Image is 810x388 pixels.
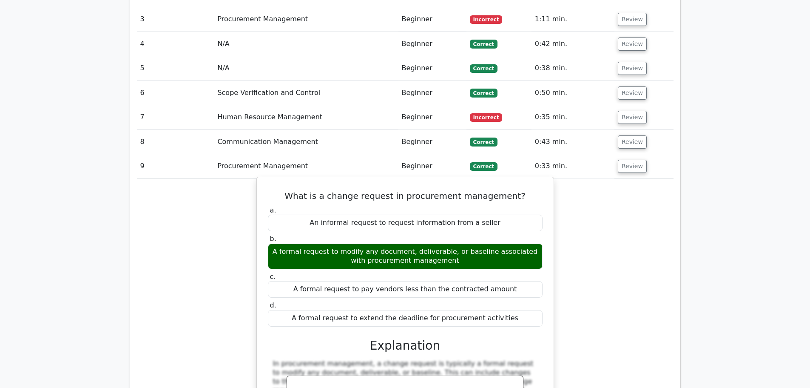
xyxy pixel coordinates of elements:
button: Review [618,62,647,75]
td: N/A [214,56,398,80]
td: N/A [214,32,398,56]
span: Correct [470,138,497,146]
td: Beginner [398,81,466,105]
button: Review [618,37,647,51]
td: Beginner [398,32,466,56]
div: A formal request to pay vendors less than the contracted amount [268,281,543,298]
span: Incorrect [470,113,503,122]
span: d. [270,301,276,309]
span: Correct [470,162,497,171]
div: A formal request to extend the deadline for procurement activities [268,310,543,327]
button: Review [618,160,647,173]
div: A formal request to modify any document, deliverable, or baseline associated with procurement man... [268,244,543,269]
span: Correct [470,64,497,73]
span: a. [270,206,276,214]
td: 9 [137,154,214,178]
td: 1:11 min. [531,7,614,32]
td: 8 [137,130,214,154]
span: Incorrect [470,15,503,24]
td: 3 [137,7,214,32]
td: 5 [137,56,214,80]
td: Beginner [398,105,466,129]
td: Beginner [398,154,466,178]
h3: Explanation [273,339,537,353]
button: Review [618,135,647,149]
span: c. [270,273,276,281]
td: Beginner [398,7,466,32]
button: Review [618,13,647,26]
span: Correct [470,89,497,97]
td: 0:43 min. [531,130,614,154]
td: Scope Verification and Control [214,81,398,105]
button: Review [618,86,647,100]
td: 0:33 min. [531,154,614,178]
td: 0:42 min. [531,32,614,56]
td: 4 [137,32,214,56]
td: 0:50 min. [531,81,614,105]
h5: What is a change request in procurement management? [267,191,543,201]
td: Beginner [398,56,466,80]
td: 0:38 min. [531,56,614,80]
td: 7 [137,105,214,129]
div: An informal request to request information from a seller [268,215,543,231]
td: Human Resource Management [214,105,398,129]
span: b. [270,235,276,243]
button: Review [618,111,647,124]
span: Correct [470,40,497,48]
td: 0:35 min. [531,105,614,129]
td: 6 [137,81,214,105]
td: Beginner [398,130,466,154]
td: Communication Management [214,130,398,154]
td: Procurement Management [214,7,398,32]
td: Procurement Management [214,154,398,178]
